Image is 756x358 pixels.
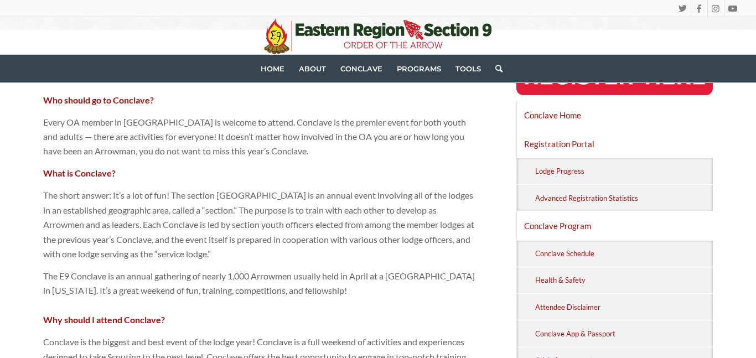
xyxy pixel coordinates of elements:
p: The E9 Conclave is an annual gathering of nearly 1,000 Arrowmen usually held in April at a [GEOGR... [43,269,476,328]
p: Every OA member in [GEOGRAPHIC_DATA] is welcome to attend. Conclave is the premier event for both... [43,115,476,159]
a: Programs [390,55,448,82]
strong: Who should go to Conclave? [43,95,154,105]
a: Advanced Registration Statistics [534,185,713,211]
a: Search [488,55,503,82]
a: Registration Portal [517,130,713,158]
a: About [292,55,333,82]
a: Health & Safety [534,267,713,293]
span: Home [261,64,284,73]
span: About [299,64,326,73]
span: Tools [455,64,481,73]
a: Conclave Program [517,212,713,240]
a: Lodge Progress [534,158,713,184]
a: Tools [448,55,488,82]
span: Conclave [340,64,382,73]
strong: What is Conclave? [43,168,116,178]
span: Programs [397,64,441,73]
a: Conclave Schedule [534,241,713,267]
a: Conclave Home [517,101,713,129]
a: Attendee Disclaimer [534,294,713,320]
a: Conclave [333,55,390,82]
a: Home [253,55,292,82]
p: The short answer: It’s a lot of fun! The section [GEOGRAPHIC_DATA] is an annual event involving a... [43,188,476,261]
a: Conclave App & Passport [534,320,713,346]
strong: Why should I attend Conclave? [43,314,165,325]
